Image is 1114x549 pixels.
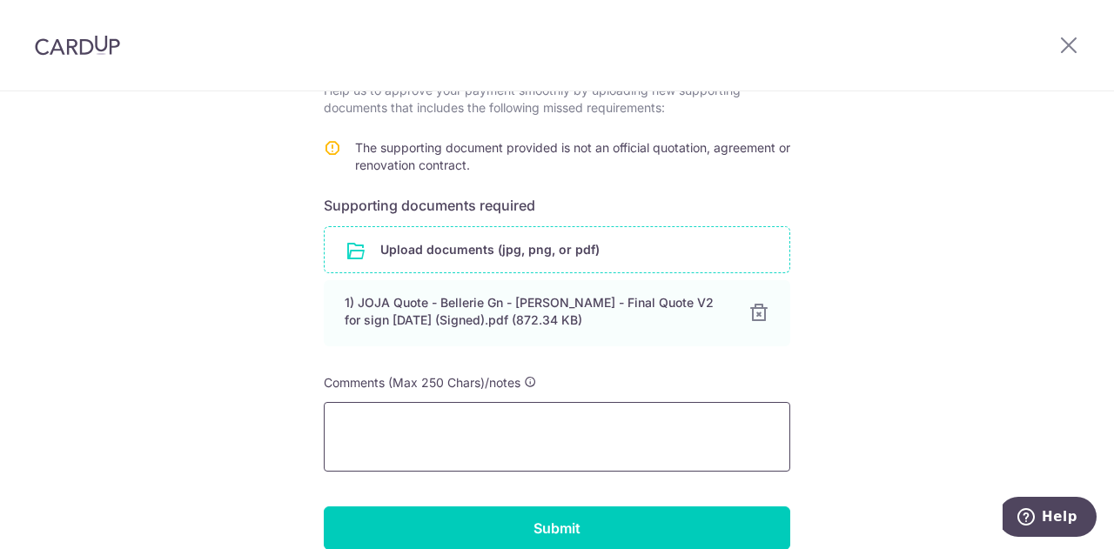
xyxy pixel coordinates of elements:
iframe: Opens a widget where you can find more information [1003,497,1097,540]
div: Upload documents (jpg, png, or pdf) [324,226,790,273]
div: 1) JOJA Quote - Bellerie Gn - [PERSON_NAME] - Final Quote V2 for sign [DATE] (Signed).pdf (872.34... [345,294,728,329]
p: Help us to approve your payment smoothly by uploading new supporting documents that includes the ... [324,82,790,117]
span: The supporting document provided is not an official quotation, agreement or renovation contract. [355,140,790,172]
span: Comments (Max 250 Chars)/notes [324,375,520,390]
h6: Supporting documents required [324,195,790,216]
img: CardUp [35,35,120,56]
